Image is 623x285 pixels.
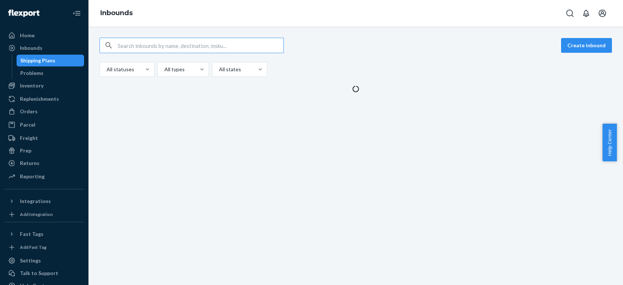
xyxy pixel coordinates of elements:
div: Reporting [20,173,45,180]
a: Settings [4,255,84,267]
a: Shipping Plans [17,55,84,66]
a: Inbounds [4,42,84,54]
button: Integrations [4,195,84,207]
a: Reporting [4,171,84,182]
button: Close Navigation [69,6,84,21]
button: Create inbound [561,38,612,53]
div: Add Fast Tag [20,244,46,250]
div: Settings [20,257,41,264]
a: Parcel [4,119,84,131]
a: Replenishments [4,93,84,105]
div: Integrations [20,198,51,205]
a: Add Fast Tag [4,243,84,252]
div: Inventory [20,82,43,89]
input: All statuses [106,66,107,73]
button: Open notifications [579,6,594,21]
button: Help Center [602,124,617,161]
div: Prep [20,147,31,154]
div: Inbounds [20,44,42,52]
a: Inventory [4,80,84,92]
div: Talk to Support [20,269,58,277]
button: Open Search Box [563,6,577,21]
button: Fast Tags [4,228,84,240]
img: Flexport logo [8,10,39,17]
ol: breadcrumbs [94,3,139,24]
div: Add Integration [20,211,53,217]
button: Talk to Support [4,267,84,279]
a: Home [4,30,84,41]
div: Freight [20,134,38,142]
div: Replenishments [20,95,59,103]
div: Home [20,32,35,39]
a: Add Integration [4,210,84,219]
div: Shipping Plans [20,57,55,64]
a: Freight [4,132,84,144]
button: Open account menu [595,6,610,21]
a: Orders [4,106,84,117]
a: Returns [4,157,84,169]
input: Search inbounds by name, destination, msku... [118,38,283,53]
input: All states [218,66,219,73]
a: Inbounds [100,9,133,17]
a: Problems [17,67,84,79]
a: Prep [4,145,84,157]
div: Orders [20,108,38,115]
div: Parcel [20,121,35,128]
div: Returns [20,159,39,167]
div: Fast Tags [20,230,43,238]
div: Problems [20,69,43,77]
